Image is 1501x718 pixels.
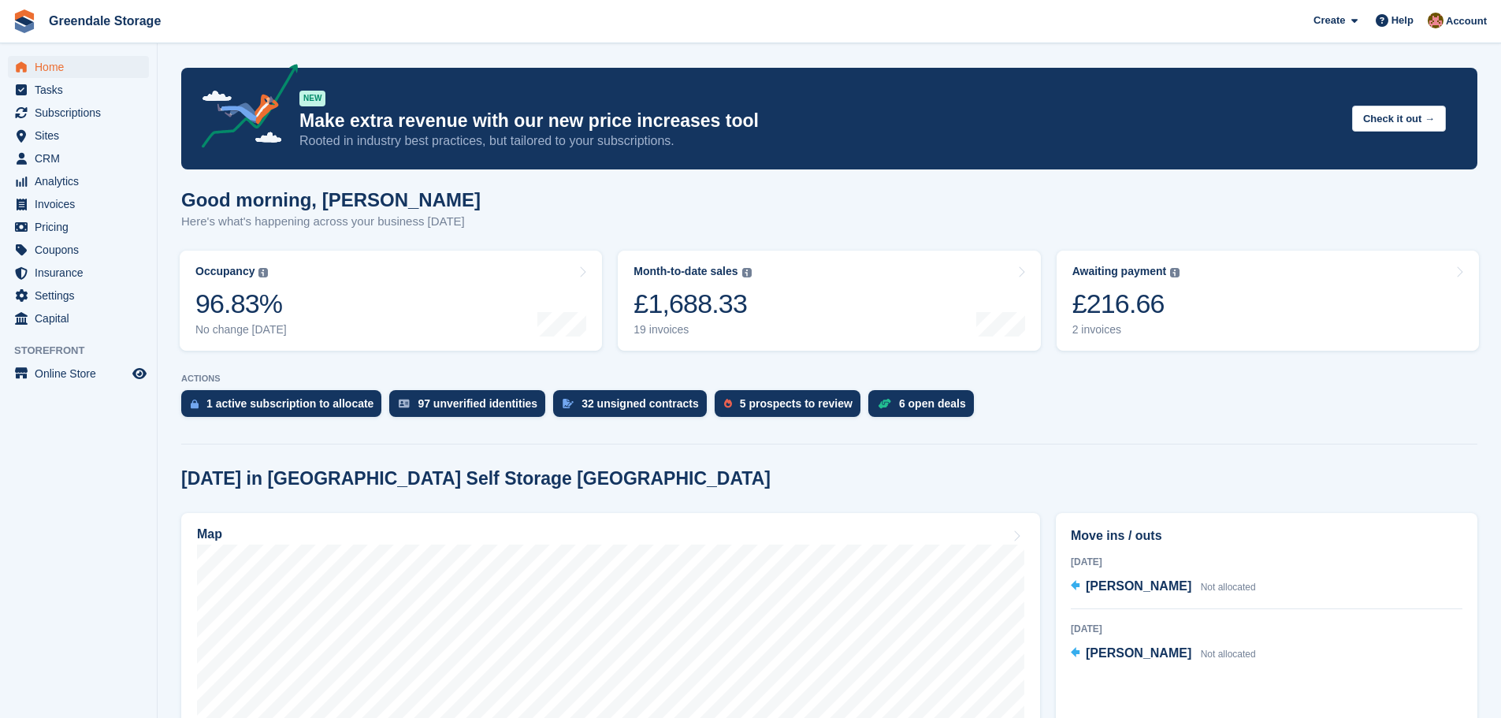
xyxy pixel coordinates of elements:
p: Rooted in industry best practices, but tailored to your subscriptions. [299,132,1339,150]
a: 1 active subscription to allocate [181,390,389,425]
img: contract_signature_icon-13c848040528278c33f63329250d36e43548de30e8caae1d1a13099fd9432cc5.svg [563,399,574,408]
span: Invoices [35,193,129,215]
p: Here's what's happening across your business [DATE] [181,213,481,231]
a: menu [8,239,149,261]
a: menu [8,307,149,329]
img: deal-1b604bf984904fb50ccaf53a9ad4b4a5d6e5aea283cecdc64d6e3604feb123c2.svg [878,398,891,409]
a: [PERSON_NAME] Not allocated [1071,577,1256,597]
a: Awaiting payment £216.66 2 invoices [1057,251,1479,351]
div: 2 invoices [1072,323,1180,337]
div: 96.83% [195,288,287,320]
span: CRM [35,147,129,169]
span: Tasks [35,79,129,101]
div: [DATE] [1071,622,1462,636]
div: 1 active subscription to allocate [206,397,373,410]
a: 6 open deals [868,390,982,425]
div: 32 unsigned contracts [581,397,699,410]
span: Help [1391,13,1414,28]
span: Subscriptions [35,102,129,124]
img: icon-info-grey-7440780725fd019a000dd9b08b2336e03edf1995a4989e88bcd33f0948082b44.svg [1170,268,1180,277]
span: Pricing [35,216,129,238]
img: price-adjustments-announcement-icon-8257ccfd72463d97f412b2fc003d46551f7dbcb40ab6d574587a9cd5c0d94... [188,64,299,154]
a: menu [8,363,149,385]
a: menu [8,102,149,124]
a: menu [8,170,149,192]
span: Account [1446,13,1487,29]
img: icon-info-grey-7440780725fd019a000dd9b08b2336e03edf1995a4989e88bcd33f0948082b44.svg [742,268,752,277]
div: 97 unverified identities [418,397,537,410]
span: [PERSON_NAME] [1086,579,1191,593]
a: menu [8,79,149,101]
a: menu [8,56,149,78]
a: menu [8,216,149,238]
h2: Map [197,527,222,541]
div: £216.66 [1072,288,1180,320]
h2: Move ins / outs [1071,526,1462,545]
span: Not allocated [1201,582,1256,593]
img: Justin Swingler [1428,13,1443,28]
p: ACTIONS [181,374,1477,384]
a: menu [8,262,149,284]
a: 5 prospects to review [715,390,868,425]
span: Storefront [14,343,157,359]
img: active_subscription_to_allocate_icon-d502201f5373d7db506a760aba3b589e785aa758c864c3986d89f69b8ff3... [191,399,199,409]
img: verify_identity-adf6edd0f0f0b5bbfe63781bf79b02c33cf7c696d77639b501bdc392416b5a36.svg [399,399,410,408]
span: Create [1313,13,1345,28]
span: Capital [35,307,129,329]
a: Month-to-date sales £1,688.33 19 invoices [618,251,1040,351]
span: Settings [35,285,129,307]
a: menu [8,147,149,169]
a: Occupancy 96.83% No change [DATE] [180,251,602,351]
a: Greendale Storage [43,8,167,34]
span: Insurance [35,262,129,284]
h1: Good morning, [PERSON_NAME] [181,189,481,210]
button: Check it out → [1352,106,1446,132]
span: Analytics [35,170,129,192]
span: Not allocated [1201,649,1256,660]
div: Month-to-date sales [633,265,737,278]
div: £1,688.33 [633,288,751,320]
div: [DATE] [1071,555,1462,569]
div: 5 prospects to review [740,397,853,410]
a: menu [8,285,149,307]
a: 32 unsigned contracts [553,390,715,425]
div: No change [DATE] [195,323,287,337]
span: Sites [35,125,129,147]
a: 97 unverified identities [389,390,553,425]
div: Awaiting payment [1072,265,1167,278]
span: Coupons [35,239,129,261]
img: prospect-51fa495bee0391a8d652442698ab0144808aea92771e9ea1ae160a38d050c398.svg [724,399,732,408]
span: Home [35,56,129,78]
span: Online Store [35,363,129,385]
a: menu [8,125,149,147]
div: NEW [299,91,325,106]
img: icon-info-grey-7440780725fd019a000dd9b08b2336e03edf1995a4989e88bcd33f0948082b44.svg [258,268,268,277]
div: 19 invoices [633,323,751,337]
div: Occupancy [195,265,255,278]
div: 6 open deals [899,397,966,410]
a: [PERSON_NAME] Not allocated [1071,644,1256,664]
a: Preview store [130,364,149,383]
h2: [DATE] in [GEOGRAPHIC_DATA] Self Storage [GEOGRAPHIC_DATA] [181,468,771,489]
img: stora-icon-8386f47178a22dfd0bd8f6a31ec36ba5ce8667c1dd55bd0f319d3a0aa187defe.svg [13,9,36,33]
p: Make extra revenue with our new price increases tool [299,110,1339,132]
span: [PERSON_NAME] [1086,646,1191,660]
a: menu [8,193,149,215]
